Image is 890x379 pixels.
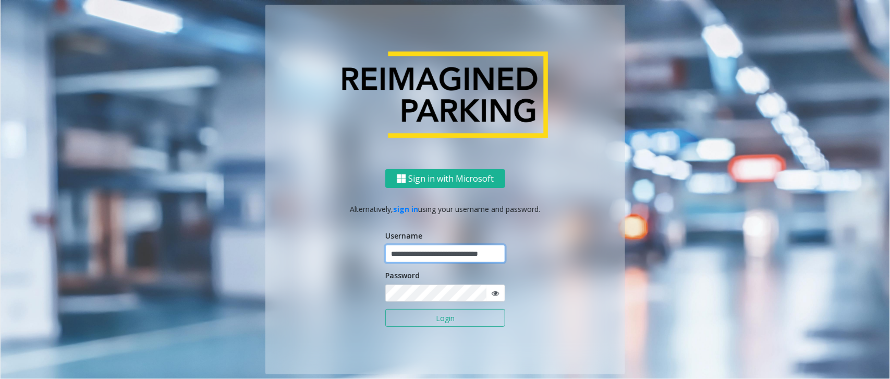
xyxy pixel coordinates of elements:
[394,204,419,214] a: sign in
[385,169,505,188] button: Sign in with Microsoft
[385,270,420,281] label: Password
[276,204,615,215] p: Alternatively, using your username and password.
[385,230,422,241] label: Username
[385,309,505,327] button: Login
